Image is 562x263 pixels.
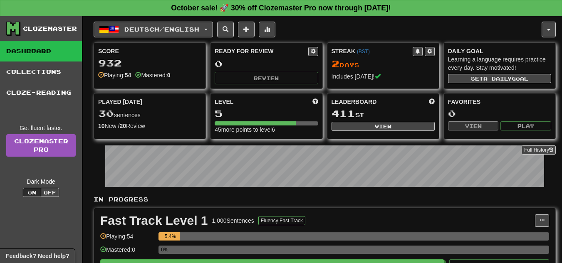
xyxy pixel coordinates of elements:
a: (BST) [357,49,370,54]
span: a daily [483,76,512,81]
button: View [332,122,435,131]
span: Deutsch / English [124,26,199,33]
div: 0 [215,59,318,69]
div: 932 [98,58,201,68]
span: Open feedback widget [6,252,69,260]
button: Off [41,188,59,197]
div: Playing: 54 [100,232,154,246]
div: Score [98,47,201,55]
button: Search sentences [217,22,234,37]
div: Mastered: [135,71,170,79]
strong: 20 [119,123,126,129]
span: 30 [98,108,114,119]
div: Dark Mode [6,177,76,186]
button: Deutsch/English [94,22,213,37]
button: More stats [259,22,275,37]
strong: 0 [167,72,171,79]
div: Mastered: 0 [100,246,154,259]
button: Review [215,72,318,84]
span: 2 [332,58,339,69]
span: 411 [332,108,355,119]
span: Level [215,98,233,106]
span: Score more points to level up [312,98,318,106]
span: Played [DATE] [98,98,142,106]
div: Day s [332,59,435,69]
div: 1,000 Sentences [212,216,254,225]
div: 5 [215,108,318,119]
button: Full History [522,145,556,155]
div: Ready for Review [215,47,308,55]
div: Clozemaster [23,25,77,33]
div: 45 more points to level 6 [215,125,318,134]
strong: October sale! 🚀 30% off Clozemaster Pro now through [DATE]! [171,4,391,12]
div: st [332,108,435,119]
div: Playing: [98,71,131,79]
div: Favorites [448,98,551,106]
strong: 54 [125,72,131,79]
span: This week in points, UTC [429,98,435,106]
button: Add sentence to collection [238,22,255,37]
button: View [448,121,499,130]
div: Fast Track Level 1 [100,214,208,227]
a: ClozemasterPro [6,134,76,157]
strong: 10 [98,123,105,129]
div: sentences [98,108,201,119]
button: Play [500,121,551,130]
div: Includes [DATE]! [332,72,435,81]
p: In Progress [94,195,556,204]
div: Streak [332,47,413,55]
button: Seta dailygoal [448,74,551,83]
div: 5.4% [161,232,179,241]
div: 0 [448,108,551,119]
button: On [23,188,41,197]
div: Get fluent faster. [6,124,76,132]
span: Leaderboard [332,98,377,106]
div: New / Review [98,122,201,130]
button: Fluency Fast Track [258,216,305,225]
div: Learning a language requires practice every day. Stay motivated! [448,55,551,72]
div: Daily Goal [448,47,551,55]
